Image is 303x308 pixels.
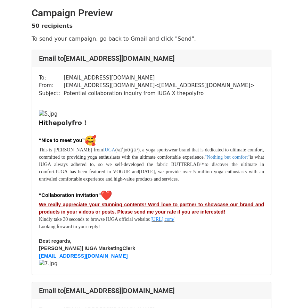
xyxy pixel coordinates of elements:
[39,260,58,268] img: 7.jpg
[64,90,255,98] td: Potential collaboration inquiry from IUGA X thepolyfro
[39,110,58,118] img: 5.jpg
[39,147,264,160] span: t, committed to providing yoga enthusiasts with the ultimate comfortable experience.
[123,245,136,251] span: Clerk
[41,192,98,198] span: Collaboration invitation
[39,82,64,90] td: From:
[150,217,174,222] a: [URL].com/
[39,169,264,182] span: [DATE], we provide over 5 million yoga enthusiasts with an unrivaled comfortable experience and h...
[39,54,264,63] h4: Email to [EMAIL_ADDRESS][DOMAIN_NAME]
[64,82,255,90] td: [EMAIL_ADDRESS][DOMAIN_NAME] < [EMAIL_ADDRESS][DOMAIN_NAME] >
[101,190,112,201] img: ❤️
[268,275,303,308] iframe: Chat Widget
[82,138,96,143] span: ”
[39,90,64,98] td: Subject:
[39,202,264,215] u: e'd love to partner to showcase our brand and products in your videos or posts. Please send me yo...
[85,135,96,146] img: 🥰
[32,23,73,29] strong: 50 recipients
[205,155,207,160] font: "
[39,217,150,222] span: Kindly take 30 seconds to browse IUGA official website:
[98,192,112,198] span: ”
[45,119,82,126] font: thepolyfro
[140,147,262,152] span: , a yoga sportswear brand that is dedicated to ultimate comfor
[64,74,255,82] td: [EMAIL_ADDRESS][DOMAIN_NAME]
[32,7,271,19] h2: Campaign Preview
[207,155,250,160] font: Nothing but comfort"
[178,176,179,182] span: .
[32,35,271,42] p: To send your campaign, go back to Gmail and click "Send".
[39,238,72,244] span: Best regards,
[82,245,123,251] span: | IUGA Marketing
[39,202,153,207] u: We really appreciate your stunning contents! W
[39,224,100,229] font: Looking forward to your reply!
[39,286,264,295] h4: Email to [EMAIL_ADDRESS][DOMAIN_NAME]
[39,192,41,198] span: “
[41,138,82,143] span: Nice to meet you
[56,169,139,174] span: IUGA has been featured in VOGUE and
[103,147,115,152] font: IUGA
[39,147,140,152] span: This is [PERSON_NAME] from (/aɪˈjoʊɡə/)
[39,253,128,259] a: [EMAIL_ADDRESS][DOMAIN_NAME]
[39,74,64,82] td: To:
[39,162,264,174] span: to discover the ultimate in comfort.
[39,138,41,143] span: “
[39,155,264,167] span: is what IUGA always adhered to, so we self-developed the fabric BUTTERLAB™
[39,245,82,251] span: [PERSON_NAME]
[39,119,45,126] font: Hi
[82,119,88,126] font: ！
